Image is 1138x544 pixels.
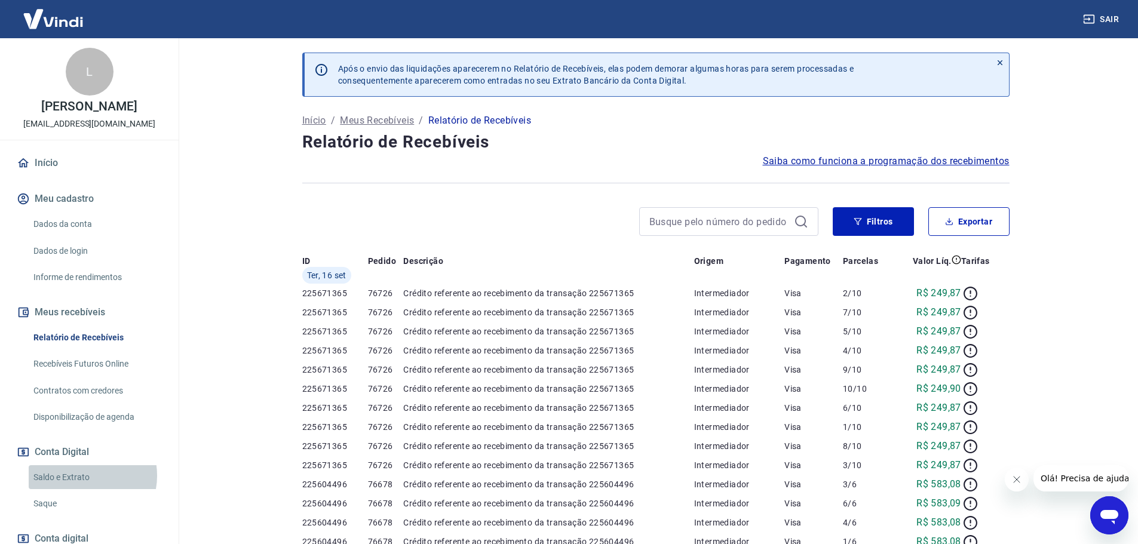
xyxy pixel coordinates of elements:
[694,478,785,490] p: Intermediador
[331,113,335,128] p: /
[29,265,164,290] a: Informe de rendimentos
[302,517,368,528] p: 225604496
[29,491,164,516] a: Saque
[784,325,843,337] p: Visa
[843,517,888,528] p: 4/6
[843,497,888,509] p: 6/6
[368,255,396,267] p: Pedido
[302,421,368,433] p: 225671365
[302,364,368,376] p: 225671365
[694,306,785,318] p: Intermediador
[694,459,785,471] p: Intermediador
[368,306,404,318] p: 76726
[694,287,785,299] p: Intermediador
[307,269,346,281] span: Ter, 16 set
[41,100,137,113] p: [PERSON_NAME]
[419,113,423,128] p: /
[368,345,404,356] p: 76726
[833,207,914,236] button: Filtros
[302,402,368,414] p: 225671365
[340,113,414,128] a: Meus Recebíveis
[843,364,888,376] p: 9/10
[403,402,694,414] p: Crédito referente ao recebimento da transação 225671365
[14,150,164,176] a: Início
[916,496,961,511] p: R$ 583,09
[29,379,164,403] a: Contratos com credores
[916,362,961,377] p: R$ 249,87
[913,255,952,267] p: Valor Líq.
[784,364,843,376] p: Visa
[784,421,843,433] p: Visa
[784,402,843,414] p: Visa
[694,421,785,433] p: Intermediador
[694,345,785,356] p: Intermediador
[403,383,694,395] p: Crédito referente ao recebimento da transação 225671365
[916,286,961,300] p: R$ 249,87
[649,213,789,230] input: Busque pelo número do pedido
[368,440,404,452] p: 76726
[843,421,888,433] p: 1/10
[403,459,694,471] p: Crédito referente ao recebimento da transação 225671365
[403,440,694,452] p: Crédito referente ao recebimento da transação 225671365
[784,383,843,395] p: Visa
[763,154,1010,168] a: Saiba como funciona a programação dos recebimentos
[694,517,785,528] p: Intermediador
[694,440,785,452] p: Intermediador
[14,186,164,212] button: Meu cadastro
[916,343,961,358] p: R$ 249,87
[916,439,961,453] p: R$ 249,87
[368,497,404,509] p: 76678
[29,325,164,350] a: Relatório de Recebíveis
[403,517,694,528] p: Crédito referente ao recebimento da transação 225604496
[916,305,961,319] p: R$ 249,87
[694,255,723,267] p: Origem
[29,465,164,490] a: Saldo e Extrato
[368,402,404,414] p: 76726
[916,477,961,491] p: R$ 583,08
[928,207,1010,236] button: Exportar
[302,478,368,490] p: 225604496
[843,325,888,337] p: 5/10
[843,459,888,471] p: 3/10
[694,497,785,509] p: Intermediador
[14,299,164,325] button: Meus recebíveis
[368,478,404,490] p: 76678
[784,517,843,528] p: Visa
[302,345,368,356] p: 225671365
[784,306,843,318] p: Visa
[368,517,404,528] p: 76678
[843,402,888,414] p: 6/10
[1005,468,1029,491] iframe: Fechar mensagem
[1090,496,1128,534] iframe: Botão para abrir a janela de mensagens
[302,255,311,267] p: ID
[784,345,843,356] p: Visa
[1081,8,1124,30] button: Sair
[784,287,843,299] p: Visa
[29,239,164,263] a: Dados de login
[302,459,368,471] p: 225671365
[961,255,990,267] p: Tarifas
[1033,465,1128,491] iframe: Mensagem da empresa
[403,345,694,356] p: Crédito referente ao recebimento da transação 225671365
[843,287,888,299] p: 2/10
[428,113,531,128] p: Relatório de Recebíveis
[302,440,368,452] p: 225671365
[368,287,404,299] p: 76726
[843,345,888,356] p: 4/10
[302,383,368,395] p: 225671365
[368,364,404,376] p: 76726
[29,352,164,376] a: Recebíveis Futuros Online
[403,421,694,433] p: Crédito referente ao recebimento da transação 225671365
[916,382,961,396] p: R$ 249,90
[302,113,326,128] a: Início
[843,478,888,490] p: 3/6
[843,306,888,318] p: 7/10
[403,255,443,267] p: Descrição
[843,383,888,395] p: 10/10
[7,8,100,18] span: Olá! Precisa de ajuda?
[403,478,694,490] p: Crédito referente ao recebimento da transação 225604496
[403,364,694,376] p: Crédito referente ao recebimento da transação 225671365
